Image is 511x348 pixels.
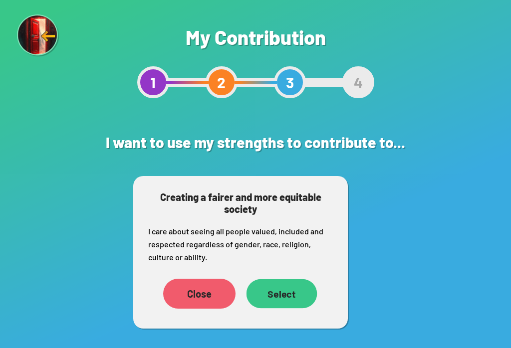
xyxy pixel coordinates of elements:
div: 2 [206,66,238,98]
p: I care about seeing all people valued, included and respected regardless of gender, race, religio... [148,225,333,264]
img: Exit [17,14,60,57]
div: Close [163,279,236,309]
div: 3 [274,66,306,98]
h2: I want to use my strengths to contribute to... [56,123,455,161]
div: 4 [342,66,374,98]
h3: Creating a fairer and more equitable society [148,191,333,215]
h1: My Contribution [137,25,374,49]
div: 1 [137,66,169,98]
div: Select [247,279,317,309]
